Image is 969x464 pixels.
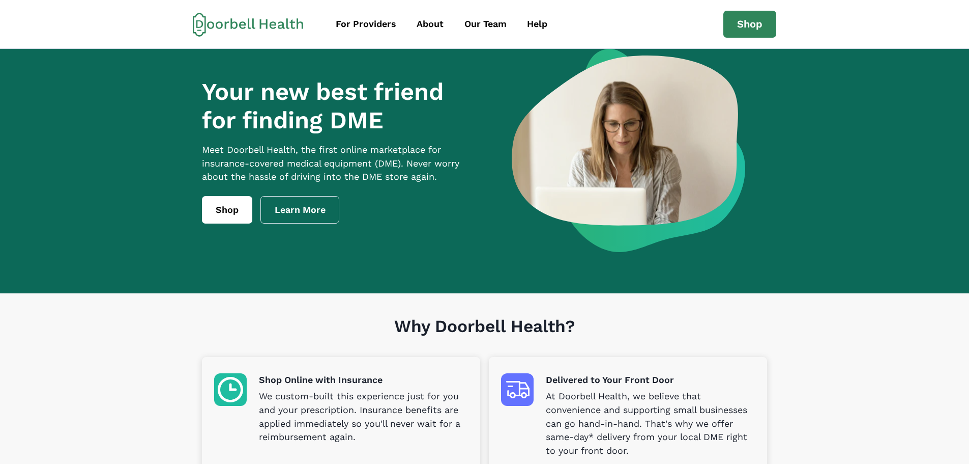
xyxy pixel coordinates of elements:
div: Our Team [464,17,507,31]
img: Shop Online with Insurance icon [214,373,247,406]
h1: Your new best friend for finding DME [202,77,479,135]
a: Shop [202,196,252,224]
a: For Providers [327,13,405,36]
p: At Doorbell Health, we believe that convenience and supporting small businesses can go hand-in-ha... [546,390,755,458]
a: Help [518,13,556,36]
p: We custom-built this experience just for you and your prescription. Insurance benefits are applie... [259,390,468,445]
a: Our Team [455,13,516,36]
p: Delivered to Your Front Door [546,373,755,387]
p: Meet Doorbell Health, the first online marketplace for insurance-covered medical equipment (DME).... [202,143,479,184]
div: For Providers [336,17,396,31]
a: Learn More [260,196,340,224]
a: About [407,13,453,36]
div: About [417,17,444,31]
img: Delivered to Your Front Door icon [501,373,534,406]
div: Help [527,17,547,31]
a: Shop [723,11,776,38]
p: Shop Online with Insurance [259,373,468,387]
img: a woman looking at a computer [512,49,745,252]
h1: Why Doorbell Health? [202,316,767,358]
